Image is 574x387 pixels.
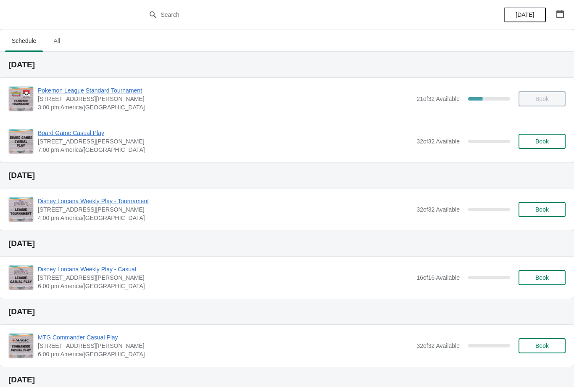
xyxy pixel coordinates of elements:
span: [STREET_ADDRESS][PERSON_NAME] [38,137,412,146]
span: All [46,33,67,48]
span: 6:00 pm America/[GEOGRAPHIC_DATA] [38,282,412,290]
button: Book [519,270,566,285]
span: Book [535,274,549,281]
span: 21 of 32 Available [416,95,460,102]
span: Board Game Casual Play [38,129,412,137]
span: [DATE] [516,11,534,18]
span: 6:00 pm America/[GEOGRAPHIC_DATA] [38,350,412,358]
span: 32 of 32 Available [416,342,460,349]
span: 16 of 16 Available [416,274,460,281]
h2: [DATE] [8,61,566,69]
span: [STREET_ADDRESS][PERSON_NAME] [38,273,412,282]
img: Board Game Casual Play | 2040 Louetta Rd Ste I Spring, TX 77388 | 7:00 pm America/Chicago [9,129,33,154]
span: Disney Lorcana Weekly Play - Tournament [38,197,412,205]
img: Pokemon League Standard Tournament | 2040 Louetta Rd Ste I Spring, TX 77388 | 3:00 pm America/Chi... [9,87,33,111]
span: 32 of 32 Available [416,206,460,213]
span: Pokemon League Standard Tournament [38,86,412,95]
button: Book [519,338,566,353]
h2: [DATE] [8,171,566,180]
img: MTG Commander Casual Play | 2040 Louetta Rd Ste I Spring, TX 77388 | 6:00 pm America/Chicago [9,334,33,358]
span: Disney Lorcana Weekly Play - Casual [38,265,412,273]
span: 32 of 32 Available [416,138,460,145]
button: [DATE] [504,7,546,22]
span: Book [535,206,549,213]
input: Search [161,7,431,22]
span: Book [535,138,549,145]
h2: [DATE] [8,307,566,316]
button: Book [519,202,566,217]
img: Disney Lorcana Weekly Play - Tournament | 2040 Louetta Rd Ste I Spring, TX 77388 | 4:00 pm Americ... [9,197,33,222]
img: Disney Lorcana Weekly Play - Casual | 2040 Louetta Rd Ste I Spring, TX 77388 | 6:00 pm America/Ch... [9,265,33,290]
span: MTG Commander Casual Play [38,333,412,342]
span: [STREET_ADDRESS][PERSON_NAME] [38,342,412,350]
h2: [DATE] [8,239,566,248]
span: Book [535,342,549,349]
span: 3:00 pm America/[GEOGRAPHIC_DATA] [38,103,412,111]
span: Schedule [5,33,43,48]
span: 4:00 pm America/[GEOGRAPHIC_DATA] [38,214,412,222]
h2: [DATE] [8,376,566,384]
span: 7:00 pm America/[GEOGRAPHIC_DATA] [38,146,412,154]
button: Book [519,134,566,149]
span: [STREET_ADDRESS][PERSON_NAME] [38,205,412,214]
span: [STREET_ADDRESS][PERSON_NAME] [38,95,412,103]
